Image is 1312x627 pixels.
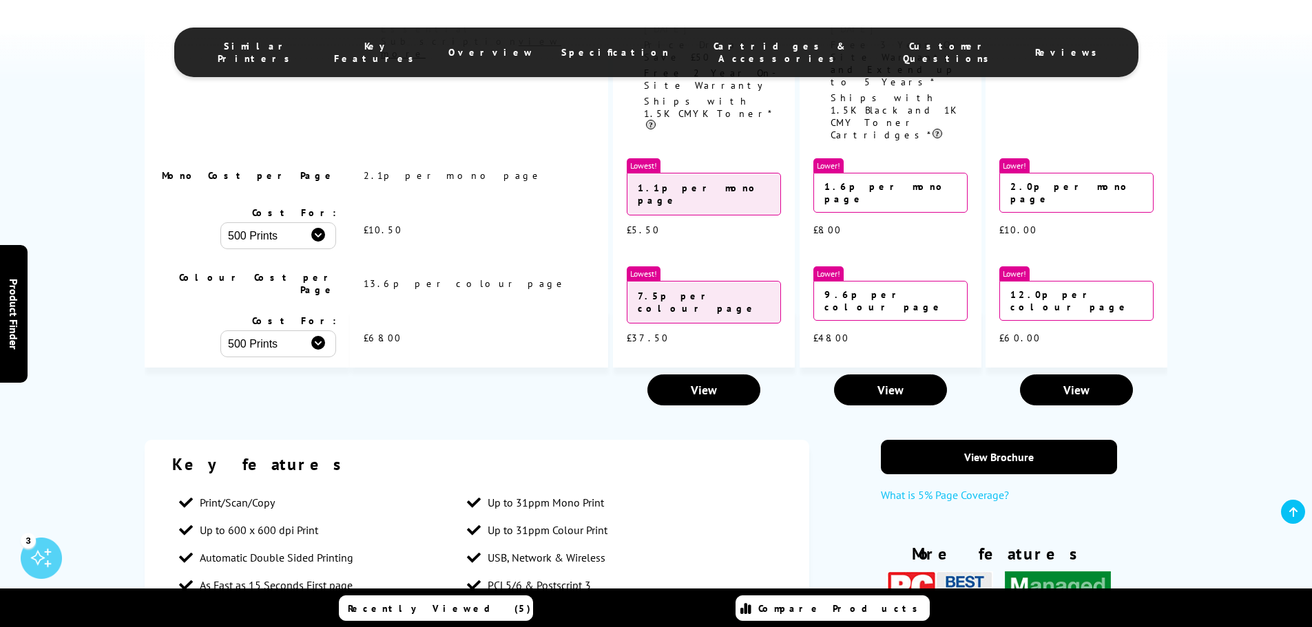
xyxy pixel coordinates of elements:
span: Cost For: [252,315,336,327]
div: Key features [172,454,782,475]
div: 3 [21,533,36,548]
span: Overview [448,46,534,59]
div: 1.6p per mono page [813,173,968,213]
span: USB, Network & Wireless [488,551,605,564]
span: PCL5/6 & Postscript 3 [488,578,591,592]
span: Ships with 1.5K CMYK Toner* [644,95,771,132]
span: £37.50 [627,332,669,344]
span: £8.00 [813,224,842,236]
span: £10.00 [999,224,1037,236]
a: Compare Products [736,595,930,621]
span: £10.50 [364,224,402,236]
span: Ships with 1.5K Black and 1K CMY Toner Cartridges* [831,92,955,141]
span: Specification [561,46,669,59]
a: View [647,374,760,405]
a: View [834,374,947,405]
span: As Fast as 15 Seconds First page [200,578,353,592]
span: Similar Printers [209,40,307,65]
span: Product Finder [7,278,21,349]
a: What is 5% Page Coverage? [881,488,1117,509]
span: Lower! [813,266,844,281]
span: Lowest! [627,266,660,281]
span: Lower! [813,158,844,173]
div: 1.1p per mono page [627,173,781,215]
span: £60.00 [999,332,1041,344]
span: £5.50 [627,224,660,236]
span: Cost For: [252,206,336,219]
span: Automatic Double Sided Printing [200,551,353,564]
div: 9.6p per colour page [813,281,968,321]
span: 13.6p per colour page [364,277,567,290]
span: Lower! [999,266,1030,281]
span: View [691,382,717,398]
span: £48.00 [813,332,849,344]
span: Up to 31ppm Mono Print [488,496,604,509]
a: View [1020,374,1133,405]
div: 2.0p per mono page [999,173,1154,213]
span: Recently Viewed (5) [348,602,531,615]
span: £68.00 [364,332,402,344]
div: 12.0p per colour page [999,281,1154,321]
span: 2.1p per mono page [364,169,543,182]
span: Key Features [334,40,421,65]
span: Up to 600 x 600 dpi Print [200,523,318,537]
div: 7.5p per colour page [627,281,781,323]
span: Colour Cost per Page [179,271,336,296]
span: Cartridges & Accessories [696,40,864,65]
span: Reviews [1035,46,1104,59]
span: Mono Cost per Page [162,169,336,182]
span: Lower! [999,158,1030,173]
img: PC Pro Award [886,571,992,619]
span: Customer Questions [891,40,1007,65]
div: More features [881,543,1117,571]
span: Up to 31ppm Colour Print [488,523,607,537]
a: View Brochure [881,440,1117,474]
span: Lowest! [627,158,660,173]
span: Compare Products [758,602,925,615]
span: View [1063,382,1090,398]
span: Print/Scan/Copy [200,496,275,509]
a: Recently Viewed (5) [339,595,533,621]
span: View [877,382,904,398]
